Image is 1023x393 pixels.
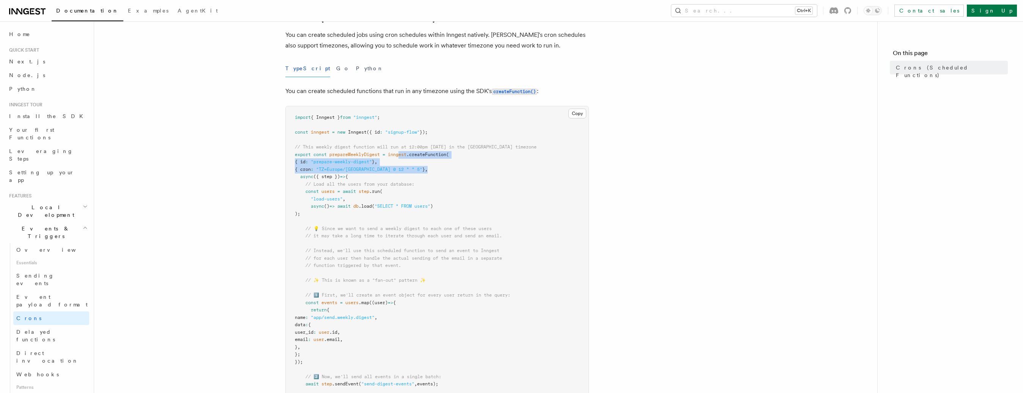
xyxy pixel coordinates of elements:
span: async [300,174,313,179]
a: Python [6,82,89,96]
button: Search...Ctrl+K [671,5,817,17]
a: Sign Up [967,5,1017,17]
span: : [305,322,308,327]
span: { Inngest } [311,115,340,120]
span: "load-users" [311,196,343,202]
span: Sending events [16,273,54,286]
a: Contact sales [894,5,964,17]
span: Local Development [6,204,83,219]
span: from [340,115,351,120]
span: Quick start [6,47,39,53]
span: Inngest [348,129,367,135]
span: Crons (Scheduled Functions) [896,64,1008,79]
span: Leveraging Steps [9,148,73,162]
span: ( [372,204,375,209]
button: TypeScript [285,60,330,77]
span: : [311,167,313,172]
span: const [313,152,327,157]
span: step [321,381,332,387]
a: Your first Functions [6,123,89,144]
button: Python [356,60,384,77]
button: Events & Triggers [6,222,89,243]
span: // for each user then handle the actual sending of the email in a separate [305,256,502,261]
span: // ✨ This is known as a "fan-out" pattern ✨ [305,278,426,283]
span: // Instead, we'll use this scheduled function to send an event to Inngest [305,248,499,253]
span: Crons [16,315,41,321]
span: : [380,129,382,135]
span: , [343,196,345,202]
span: await [343,189,356,194]
span: inngest [388,152,406,157]
span: => [329,204,335,209]
span: "send-digest-events" [361,381,414,387]
span: : [305,159,308,164]
span: .sendEvent [332,381,359,387]
span: = [382,152,385,157]
span: = [340,300,343,305]
span: ({ id [367,129,380,135]
span: = [337,189,340,194]
span: ((user) [369,300,388,305]
span: .map [359,300,369,305]
span: { [308,322,311,327]
span: Direct invocation [16,350,79,364]
span: return [311,307,327,313]
span: data [295,322,305,327]
p: You can create scheduled functions that run in any timezone using the SDK's : [285,86,589,97]
span: Features [6,193,31,199]
span: "app/send.weekly.digest" [311,315,375,320]
span: .load [359,204,372,209]
span: Events & Triggers [6,225,83,240]
a: Crons (Scheduled Functions) [893,61,1008,82]
span: , [425,167,428,172]
span: , [414,381,417,387]
span: Install the SDK [9,113,88,119]
span: => [388,300,393,305]
a: Node.js [6,68,89,82]
a: Event payload format [13,290,89,311]
a: AgentKit [173,2,222,21]
span: }; [295,352,300,357]
span: => [340,174,345,179]
span: , [337,330,340,335]
span: // 1️⃣ First, we'll create an event object for every user return in the query: [305,292,510,298]
span: Node.js [9,72,45,78]
a: Setting up your app [6,166,89,187]
a: Sending events [13,269,89,290]
span: user_id [295,330,313,335]
a: createFunction() [492,87,537,95]
span: Overview [16,247,94,253]
code: createFunction() [492,88,537,95]
span: user [319,330,329,335]
span: name [295,315,305,320]
span: async [311,204,324,209]
span: }); [420,129,428,135]
span: ( [446,152,449,157]
span: inngest [311,129,329,135]
span: Setting up your app [9,169,74,183]
span: "TZ=Europe/[GEOGRAPHIC_DATA] 0 12 * * 5" [316,167,422,172]
span: "prepare-weekly-digest" [311,159,372,164]
span: .id [329,330,337,335]
span: // function triggered by that event. [305,263,401,268]
span: } [295,344,297,350]
a: Next.js [6,55,89,68]
span: { id [295,159,305,164]
span: prepareWeeklyDigest [329,152,380,157]
span: Inngest tour [6,102,42,108]
span: : [305,315,308,320]
a: Install the SDK [6,109,89,123]
a: Direct invocation [13,346,89,368]
span: Your first Functions [9,127,54,140]
span: , [375,159,377,164]
span: { [345,174,348,179]
span: ( [359,381,361,387]
a: Delayed functions [13,325,89,346]
span: Webhooks [16,371,59,377]
button: Toggle dark mode [864,6,882,15]
span: , [375,315,377,320]
span: ; [377,115,380,120]
span: () [324,204,329,209]
span: .createFunction [406,152,446,157]
button: Copy [568,109,586,118]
